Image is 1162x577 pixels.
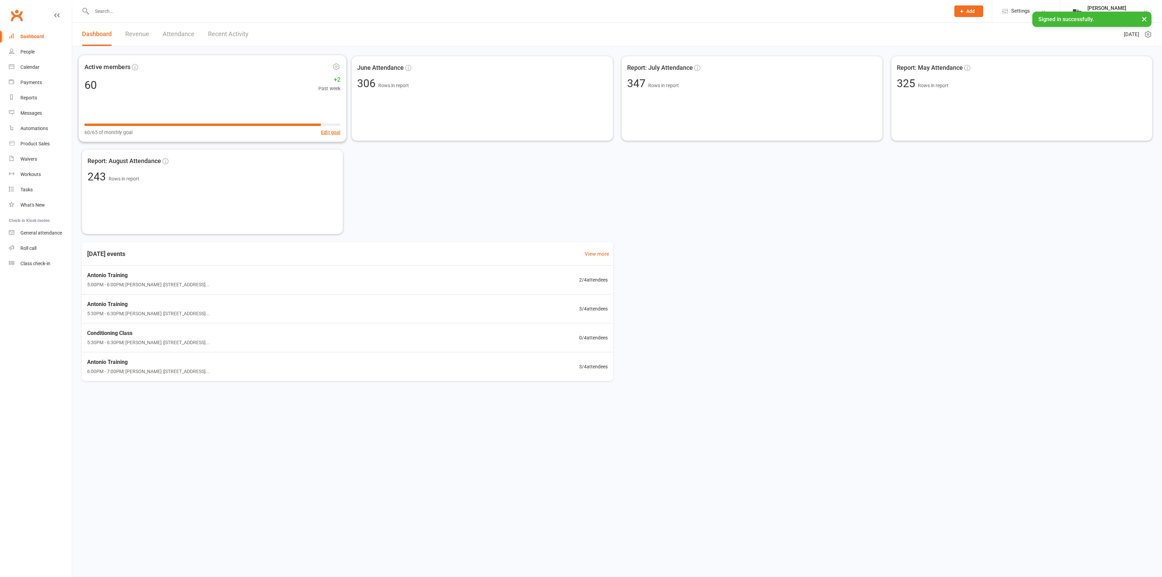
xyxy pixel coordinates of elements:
[9,90,72,106] a: Reports
[87,358,210,367] span: Antonio Training
[84,62,130,72] span: Active members
[579,305,608,312] span: 3 / 4 attendees
[579,276,608,284] span: 2 / 4 attendees
[20,126,48,131] div: Automations
[20,64,39,70] div: Calendar
[1087,11,1126,17] div: The Weight Rm
[897,63,963,73] span: Report: May Attendance
[20,187,33,192] div: Tasks
[9,182,72,197] a: Tasks
[1138,12,1150,26] button: ×
[87,368,210,375] span: 6:00PM - 7:00PM | [PERSON_NAME] | [STREET_ADDRESS]...
[9,60,72,75] a: Calendar
[20,202,45,208] div: What's New
[87,339,210,346] span: 5:30PM - 6:30PM | [PERSON_NAME] | [STREET_ADDRESS]...
[918,83,949,88] span: Rows in report
[318,85,341,93] span: Past week
[87,310,210,317] span: 5:30PM - 6:30PM | [PERSON_NAME] | [STREET_ADDRESS]...
[9,197,72,213] a: What's New
[125,22,149,46] a: Revenue
[84,79,97,91] div: 60
[87,281,210,288] span: 5:00PM - 6:00PM | [PERSON_NAME] | [STREET_ADDRESS]...
[20,80,42,85] div: Payments
[321,128,340,136] button: Edit goal
[20,110,42,116] div: Messages
[87,329,210,338] span: Conditioning Class
[318,75,341,85] span: +2
[20,230,62,236] div: General attendance
[20,34,44,39] div: Dashboard
[627,77,648,90] span: 347
[1038,16,1094,22] span: Signed in successfully.
[20,141,50,146] div: Product Sales
[579,363,608,370] span: 3 / 4 attendees
[648,83,679,88] span: Rows in report
[82,248,131,260] h3: [DATE] events
[897,77,918,90] span: 325
[1070,4,1084,18] img: thumb_image1749576563.png
[357,77,378,90] span: 306
[84,128,132,136] span: 60/65 of monthly goal
[966,9,975,14] span: Add
[87,170,109,183] span: 243
[9,29,72,44] a: Dashboard
[8,7,25,24] a: Clubworx
[20,95,37,100] div: Reports
[9,256,72,271] a: Class kiosk mode
[109,176,139,181] span: Rows in report
[82,22,112,46] a: Dashboard
[87,271,210,280] span: Antonio Training
[9,121,72,136] a: Automations
[208,22,249,46] a: Recent Activity
[20,49,35,54] div: People
[954,5,983,17] button: Add
[9,151,72,167] a: Waivers
[1087,5,1126,11] div: [PERSON_NAME]
[87,156,161,166] span: Report: August Attendance
[378,83,409,88] span: Rows in report
[163,22,194,46] a: Attendance
[9,106,72,121] a: Messages
[1124,30,1139,38] span: [DATE]
[9,225,72,241] a: General attendance kiosk mode
[90,6,945,16] input: Search...
[9,167,72,182] a: Workouts
[20,172,41,177] div: Workouts
[9,44,72,60] a: People
[20,245,36,251] div: Roll call
[9,75,72,90] a: Payments
[20,261,50,266] div: Class check-in
[87,300,210,309] span: Antonio Training
[585,250,609,258] a: View more
[20,156,37,162] div: Waivers
[579,334,608,341] span: 0 / 4 attendees
[9,136,72,151] a: Product Sales
[9,241,72,256] a: Roll call
[1011,3,1030,19] span: Settings
[357,63,404,73] span: June Attendance
[627,63,693,73] span: Report: July Attendance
